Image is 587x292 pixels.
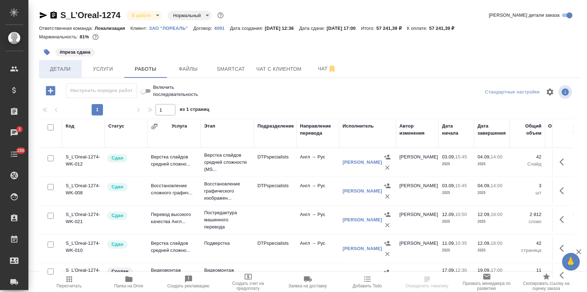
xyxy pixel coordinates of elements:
[62,150,105,175] td: S_L’Oreal-1274-WK-012
[310,64,344,73] span: Чат
[376,26,407,31] p: 57 241,39 ₽
[396,207,439,232] td: [PERSON_NAME]
[442,183,455,188] p: 03.09,
[60,10,120,20] a: S_L’Oreal-1274
[14,126,25,133] span: 3
[159,272,218,292] button: Создать рекламацию
[478,183,491,188] p: 04.09,
[204,209,250,231] p: Постредактура машинного перевода
[513,153,542,161] p: 42
[147,179,201,204] td: Восстановление сложного графич...
[297,236,339,261] td: Англ → Рус
[108,123,124,130] div: Статус
[442,123,471,137] div: Дата начала
[549,161,584,168] p: Слайд
[230,26,265,31] p: Дата создания:
[513,267,542,274] p: 11
[382,220,393,231] button: Удалить
[171,12,203,18] button: Нормальный
[107,153,144,163] div: Менеджер проверил работу исполнителя, передает ее на следующий этап
[513,211,542,218] p: 2 812
[112,183,123,190] p: Сдан
[129,65,163,74] span: Работы
[555,182,572,199] button: Здесь прячутся важные кнопки
[382,209,393,220] button: Назначить
[149,25,194,31] a: ЗАО "ЛОРЕАЛЬ"
[2,124,27,142] a: 3
[442,218,471,225] p: 2025
[478,240,491,246] p: 12.09,
[442,161,471,168] p: 2025
[491,212,502,217] p: 18:00
[153,84,211,98] span: Включить последовательность
[396,236,439,261] td: [PERSON_NAME]
[513,240,542,247] p: 42
[112,268,129,275] p: Создан
[382,249,393,259] button: Удалить
[455,183,467,188] p: 15:45
[278,272,338,292] button: Заявка на доставку
[80,34,91,39] p: 81%
[39,272,99,292] button: Пересчитать
[549,267,584,274] p: 11
[396,179,439,204] td: [PERSON_NAME]
[397,272,457,292] button: Определить тематику
[86,65,120,74] span: Услуги
[549,211,584,218] p: 2 812
[43,65,77,74] span: Детали
[491,154,502,159] p: 14:00
[107,267,144,276] div: Заказ еще не согласован с клиентом, искать исполнителей рано
[167,283,210,288] span: Создать рекламацию
[39,34,80,39] p: Маржинальность:
[478,212,491,217] p: 12.09,
[513,161,542,168] p: Слайд
[338,272,397,292] button: Добавить Todo
[107,240,144,249] div: Менеджер проверил работу исполнителя, передает ее на следующий этап
[151,123,158,130] button: Сгруппировать
[478,189,506,196] p: 2025
[39,11,48,20] button: Скопировать ссылку для ЯМессенджера
[483,87,542,98] div: split button
[256,65,301,74] span: Чат с клиентом
[478,267,491,273] p: 19.09,
[491,267,502,273] p: 17:00
[204,152,250,173] p: Верстка слайдов средней сложности (MS...
[168,11,212,20] div: В работе
[382,162,393,173] button: Удалить
[149,26,194,31] p: ЗАО "ЛОРЕАЛЬ"
[442,154,455,159] p: 03.09,
[513,189,542,196] p: шт
[542,83,559,101] span: Настроить таблицу
[400,123,435,137] div: Автор изменения
[49,11,58,20] button: Скопировать ссылку
[491,240,502,246] p: 18:00
[216,11,225,20] button: Доп статусы указывают на важность/срочность заказа
[254,150,297,175] td: DTPspecialists
[180,105,210,115] span: из 1 страниц
[66,123,74,130] div: Код
[455,212,467,217] p: 10:50
[478,123,506,137] div: Дата завершения
[107,182,144,192] div: Менеджер проверил работу исполнителя, передает ее на следующий этап
[147,150,201,175] td: Верстка слайдов средней сложно...
[517,272,576,292] button: Скопировать ссылку на оценку заказа
[442,212,455,217] p: 12.09,
[55,49,96,55] span: преза сдана
[257,123,294,130] div: Подразделение
[297,207,339,232] td: Англ → Рус
[112,212,123,219] p: Сдан
[442,247,471,254] p: 2025
[513,123,542,137] div: Общий объем
[382,152,393,162] button: Назначить
[565,254,577,269] span: 🙏
[555,153,572,171] button: Здесь прячутся важные кнопки
[328,65,336,73] svg: Отписаться
[343,217,382,222] a: [PERSON_NAME]
[549,189,584,196] p: шт
[218,272,278,292] button: Создать счет на предоплату
[204,123,215,130] div: Этап
[62,207,105,232] td: S_L’Oreal-1274-WK-021
[548,123,584,137] div: Оплачиваемый объем
[214,65,248,74] span: Smartcat
[549,247,584,254] p: страница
